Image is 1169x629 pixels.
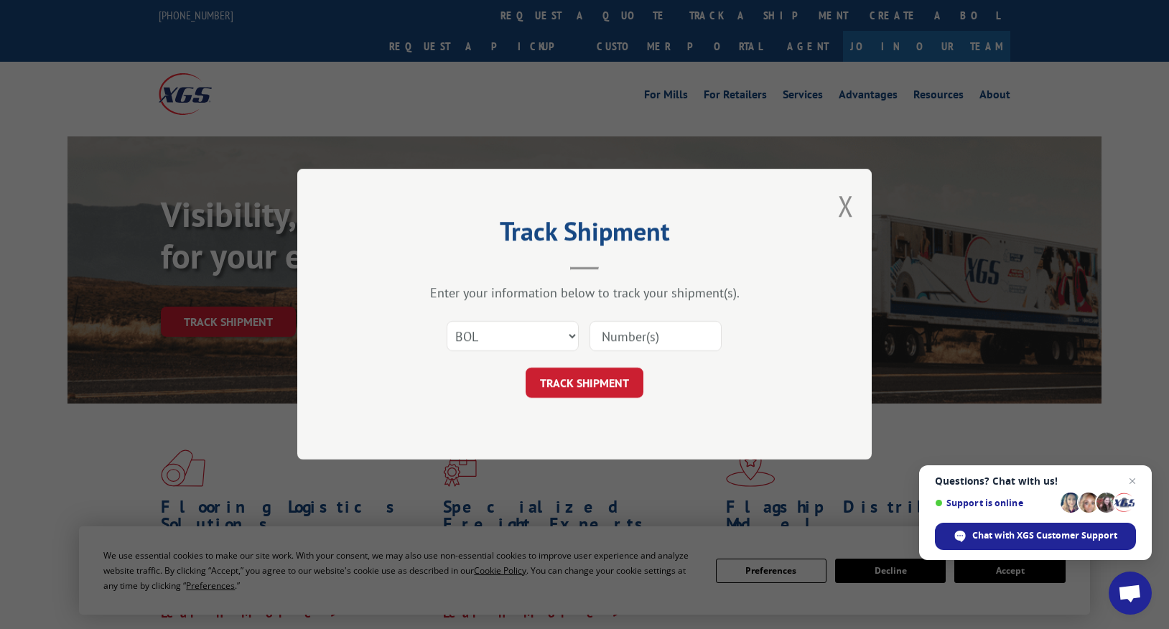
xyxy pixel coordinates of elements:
div: Open chat [1109,572,1152,615]
button: Close modal [838,187,854,225]
h2: Track Shipment [369,221,800,248]
input: Number(s) [590,322,722,352]
span: Close chat [1124,472,1141,490]
button: TRACK SHIPMENT [526,368,643,399]
span: Questions? Chat with us! [935,475,1136,487]
span: Support is online [935,498,1056,508]
div: Enter your information below to track your shipment(s). [369,285,800,302]
span: Chat with XGS Customer Support [972,529,1117,542]
div: Chat with XGS Customer Support [935,523,1136,550]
